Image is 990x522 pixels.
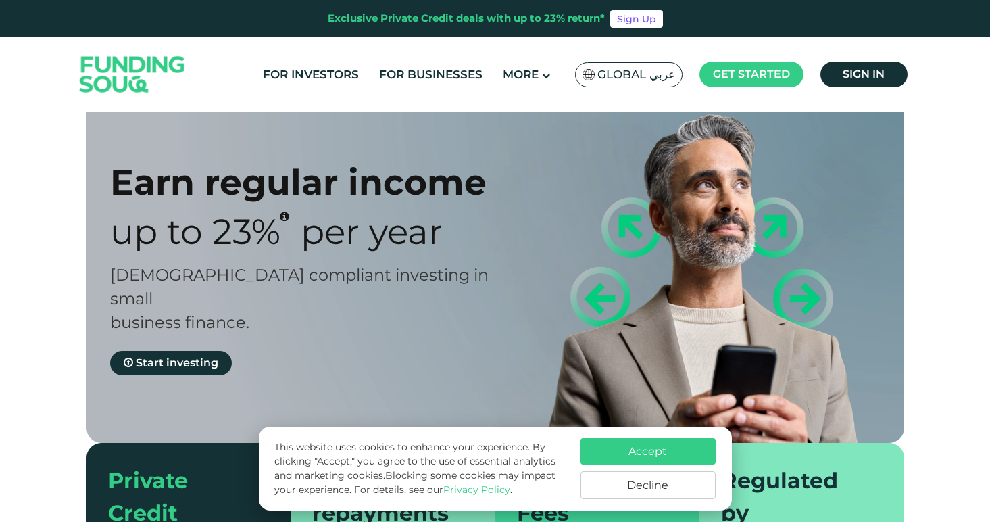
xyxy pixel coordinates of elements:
span: Start investing [136,356,218,369]
img: SA Flag [583,69,595,80]
a: Sign in [820,62,908,87]
a: Privacy Policy [443,483,510,496]
span: Get started [713,68,790,80]
div: Exclusive Private Credit deals with up to 23% return* [328,11,605,26]
button: Decline [580,471,716,499]
img: Logo [66,41,199,109]
span: Sign in [843,68,885,80]
span: Per Year [301,210,443,253]
a: For Investors [259,64,362,86]
i: 23% IRR (expected) ~ 15% Net yield (expected) [280,211,289,222]
a: For Businesses [376,64,486,86]
span: [DEMOGRAPHIC_DATA] compliant investing in small business finance. [110,265,489,332]
span: More [503,68,539,81]
p: This website uses cookies to enhance your experience. By clicking "Accept," you agree to the use ... [274,440,566,497]
span: For details, see our . [354,483,512,496]
span: Blocking some cookies may impact your experience. [274,469,555,496]
span: Up to 23% [110,210,280,253]
span: Global عربي [597,67,675,82]
a: Start investing [110,351,232,375]
a: Sign Up [610,10,663,28]
button: Accept [580,438,716,465]
div: Earn regular income [110,161,519,204]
